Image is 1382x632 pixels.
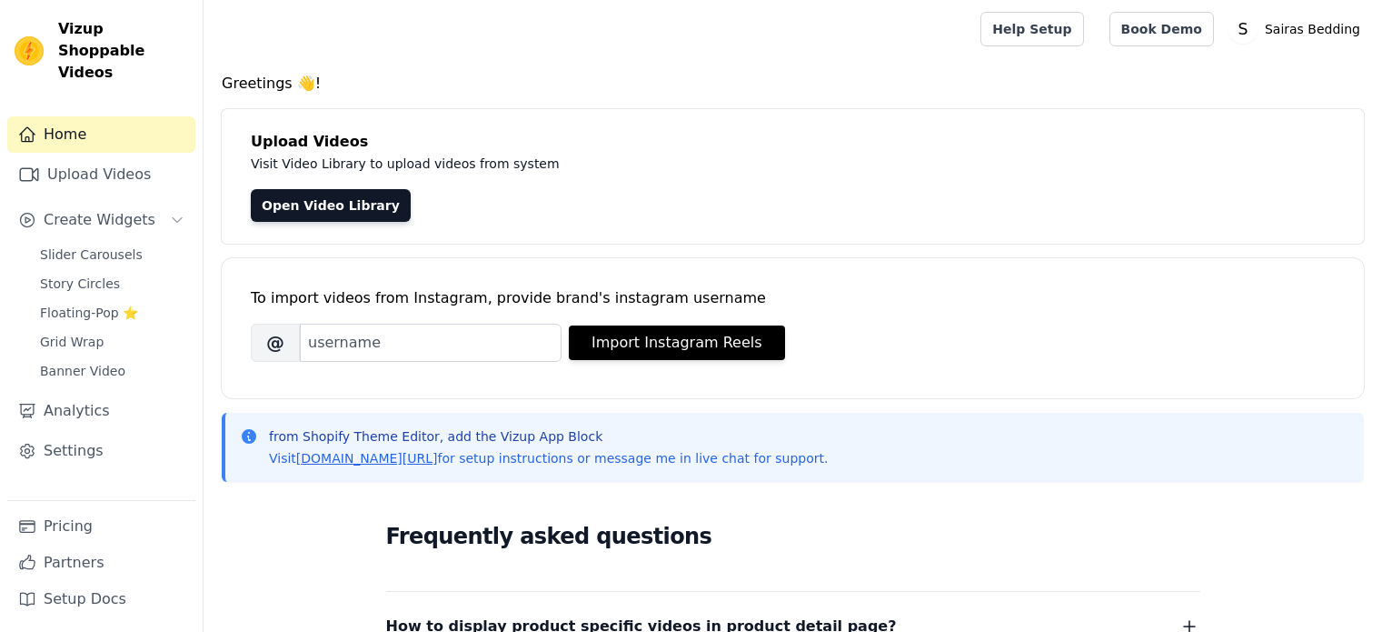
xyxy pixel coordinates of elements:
a: Slider Carousels [29,242,195,267]
p: Visit Video Library to upload videos from system [251,153,1065,175]
span: Floating-Pop ⭐ [40,304,138,322]
button: Import Instagram Reels [569,326,785,360]
div: To import videos from Instagram, provide brand's instagram username [251,287,1335,309]
span: Grid Wrap [40,333,104,351]
a: Banner Video [29,358,195,384]
input: username [300,324,562,362]
span: Vizup Shoppable Videos [58,18,188,84]
button: S Sairas Bedding [1228,13,1367,45]
span: @ [251,324,300,362]
h2: Frequently asked questions [386,518,1200,555]
h4: Upload Videos [251,131,1335,153]
a: Partners [7,545,195,581]
span: Create Widgets [44,209,155,231]
a: Analytics [7,393,195,429]
p: Sairas Bedding [1258,13,1367,45]
img: Vizup [15,36,44,65]
a: Open Video Library [251,189,411,222]
span: Banner Video [40,362,125,380]
a: Upload Videos [7,156,195,193]
a: Book Demo [1109,12,1214,46]
a: Pricing [7,508,195,545]
p: from Shopify Theme Editor, add the Vizup App Block [269,427,828,446]
a: Floating-Pop ⭐ [29,300,195,326]
a: Help Setup [980,12,1083,46]
a: Settings [7,433,195,469]
button: Create Widgets [7,202,195,238]
a: Home [7,116,195,153]
span: Slider Carousels [40,246,143,264]
span: Story Circles [40,275,120,293]
a: [DOMAIN_NAME][URL] [296,451,438,466]
a: Story Circles [29,271,195,296]
text: S [1238,20,1248,38]
p: Visit for setup instructions or message me in live chat for support. [269,449,828,467]
a: Setup Docs [7,581,195,617]
a: Grid Wrap [29,329,195,355]
h4: Greetings 👋! [222,73,1364,95]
